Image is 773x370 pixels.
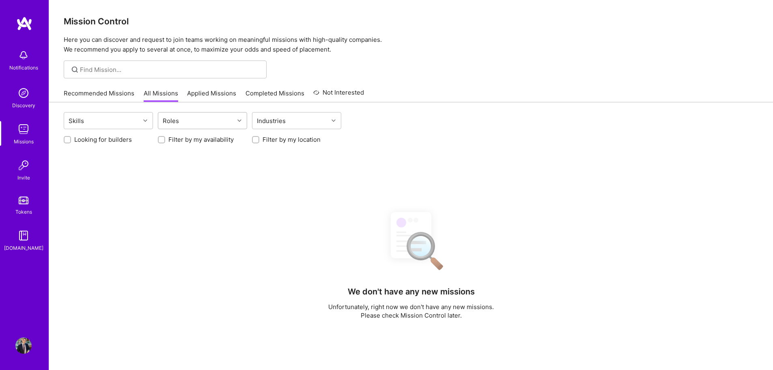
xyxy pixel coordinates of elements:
[237,119,241,123] i: icon Chevron
[12,101,35,110] div: Discovery
[4,244,43,252] div: [DOMAIN_NAME]
[143,119,147,123] i: icon Chevron
[64,35,758,54] p: Here you can discover and request to join teams working on meaningful missions with high-quality ...
[328,303,494,311] p: Unfortunately, right now we don't have any new missions.
[13,338,34,354] a: User Avatar
[332,119,336,123] i: icon Chevron
[17,173,30,182] div: Invite
[80,65,261,74] input: Find Mission...
[64,89,134,102] a: Recommended Missions
[15,85,32,101] img: discovery
[245,89,304,102] a: Completed Missions
[313,88,364,102] a: Not Interested
[16,16,32,31] img: logo
[64,16,758,26] h3: Mission Control
[14,137,34,146] div: Missions
[187,89,236,102] a: Applied Missions
[263,135,321,144] label: Filter by my location
[15,338,32,354] img: User Avatar
[328,311,494,320] p: Please check Mission Control later.
[15,208,32,216] div: Tokens
[70,65,80,74] i: icon SearchGrey
[15,157,32,173] img: Invite
[19,197,28,204] img: tokens
[161,115,181,127] div: Roles
[144,89,178,102] a: All Missions
[377,205,446,276] img: No Results
[15,121,32,137] img: teamwork
[15,227,32,244] img: guide book
[168,135,234,144] label: Filter by my availability
[9,63,38,72] div: Notifications
[67,115,86,127] div: Skills
[15,47,32,63] img: bell
[348,287,475,296] h4: We don't have any new missions
[74,135,132,144] label: Looking for builders
[255,115,288,127] div: Industries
